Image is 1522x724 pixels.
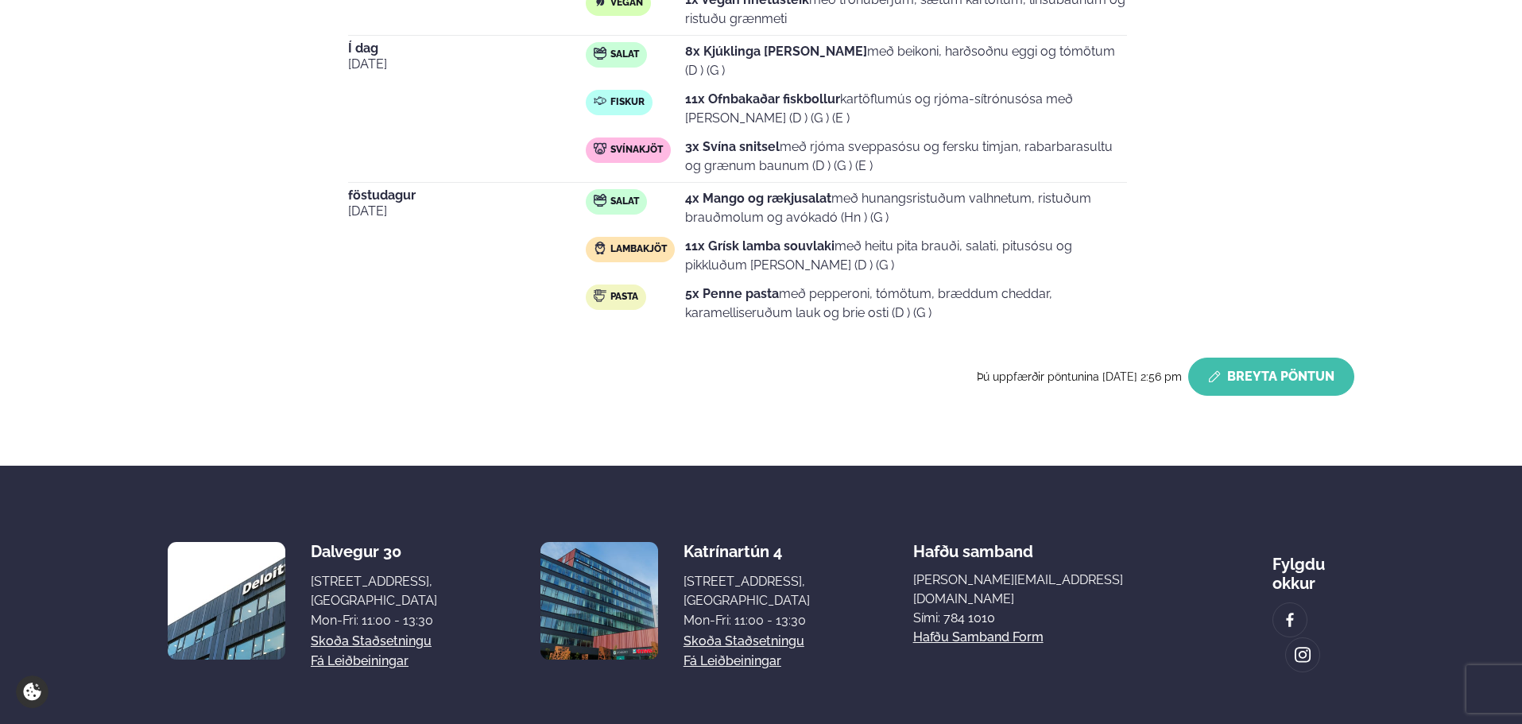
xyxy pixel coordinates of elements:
[594,242,606,254] img: Lamb.svg
[913,529,1033,561] span: Hafðu samband
[1294,646,1311,664] img: image alt
[348,42,586,55] span: Í dag
[311,611,437,630] div: Mon-Fri: 11:00 - 13:30
[684,572,810,610] div: [STREET_ADDRESS], [GEOGRAPHIC_DATA]
[685,189,1127,227] p: með hunangsristuðum valhnetum, ristuðum brauðmolum og avókadó (Hn ) (G )
[610,48,639,61] span: Salat
[685,191,831,206] strong: 4x Mango og rækjusalat
[685,285,1127,323] p: með pepperoni, tómötum, bræddum cheddar, karamelliseruðum lauk og brie osti (D ) (G )
[540,542,658,660] img: image alt
[685,237,1127,275] p: með heitu pita brauði, salati, pitusósu og pikkluðum [PERSON_NAME] (D ) (G )
[311,652,409,671] a: Fá leiðbeiningar
[685,139,780,154] strong: 3x Svína snitsel
[348,189,586,202] span: föstudagur
[1281,611,1299,629] img: image alt
[913,609,1169,628] p: Sími: 784 1010
[684,652,781,671] a: Fá leiðbeiningar
[685,90,1127,128] p: kartöflumús og rjóma-sítrónusósa með [PERSON_NAME] (D ) (G ) (E )
[610,291,638,304] span: Pasta
[1273,603,1307,637] a: image alt
[311,632,432,651] a: Skoða staðsetningu
[594,289,606,302] img: pasta.svg
[685,238,835,254] strong: 11x Grísk lamba souvlaki
[1272,542,1354,593] div: Fylgdu okkur
[684,542,810,561] div: Katrínartún 4
[348,202,586,221] span: [DATE]
[610,144,663,157] span: Svínakjöt
[684,611,810,630] div: Mon-Fri: 11:00 - 13:30
[610,96,645,109] span: Fiskur
[685,137,1127,176] p: með rjóma sveppasósu og fersku timjan, rabarbarasultu og grænum baunum (D ) (G ) (E )
[348,55,586,74] span: [DATE]
[685,42,1127,80] p: með beikoni, harðsoðnu eggi og tómötum (D ) (G )
[594,47,606,60] img: salad.svg
[1188,358,1354,396] button: Breyta Pöntun
[685,91,840,106] strong: 11x Ofnbakaðar fiskbollur
[913,571,1169,609] a: [PERSON_NAME][EMAIL_ADDRESS][DOMAIN_NAME]
[311,572,437,610] div: [STREET_ADDRESS], [GEOGRAPHIC_DATA]
[311,542,437,561] div: Dalvegur 30
[168,542,285,660] img: image alt
[610,243,667,256] span: Lambakjöt
[594,194,606,207] img: salad.svg
[685,286,779,301] strong: 5x Penne pasta
[977,370,1182,383] span: Þú uppfærðir pöntunina [DATE] 2:56 pm
[594,142,606,155] img: pork.svg
[16,676,48,708] a: Cookie settings
[913,628,1044,647] a: Hafðu samband form
[1286,638,1319,672] a: image alt
[594,95,606,107] img: fish.svg
[610,196,639,208] span: Salat
[685,44,867,59] strong: 8x Kjúklinga [PERSON_NAME]
[684,632,804,651] a: Skoða staðsetningu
